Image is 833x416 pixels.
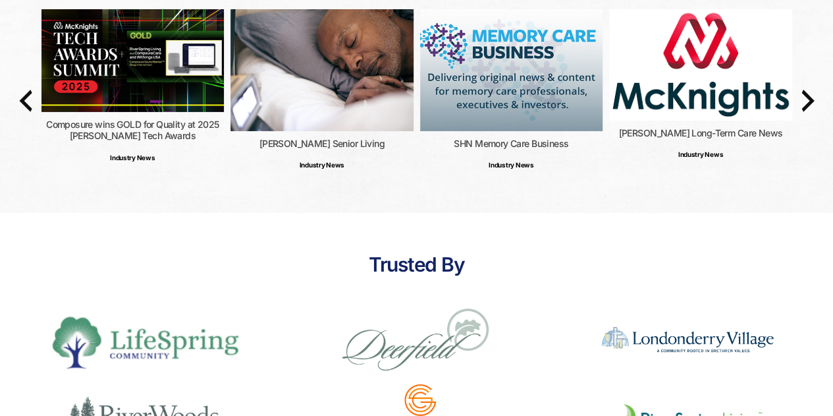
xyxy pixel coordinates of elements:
[420,138,603,150] h4: SHN Memory Care Business
[420,9,603,175] a: SHN Memory Care BusinessIndustry News
[230,156,414,174] p: Industry News
[230,9,414,175] a: [PERSON_NAME] Senior LivingIndustry News
[45,297,246,384] img: Logo of LifeSpring Community in Georgia
[609,127,792,139] h4: [PERSON_NAME] Long-Term Care News
[420,156,603,174] p: Industry News
[41,148,225,167] p: Industry News
[375,109,482,119] span: How did you hear about us?
[41,9,225,167] a: Composure wins GOLD for Quality at 2025 [PERSON_NAME] Tech AwardsIndustry News
[609,145,792,163] p: Industry News
[609,9,792,164] a: [PERSON_NAME] Long-Term Care NewsIndustry News
[230,138,414,150] h4: [PERSON_NAME] Senior Living
[20,253,813,278] h2: Trusted By
[375,1,416,11] span: Last name
[41,119,225,142] h4: Composure wins GOLD for Quality at 2025 [PERSON_NAME] Tech Awards
[375,55,405,65] span: Job title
